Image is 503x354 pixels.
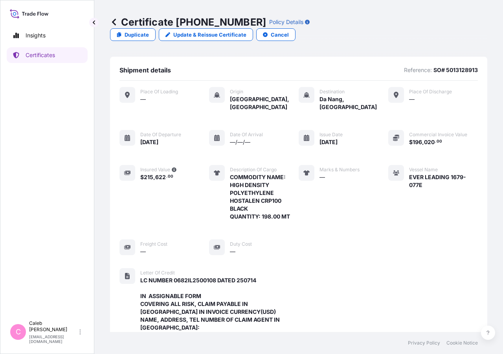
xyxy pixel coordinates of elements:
[271,31,289,39] p: Cancel
[433,66,478,74] p: SO# 5013128913
[166,175,167,178] span: .
[140,248,146,256] span: —
[230,89,243,95] span: Origin
[140,270,175,276] span: Letter of Credit
[140,167,170,173] span: Insured Value
[424,139,435,145] span: 020
[413,139,422,145] span: 196
[110,16,266,28] p: Certificate [PHONE_NUMBER]
[173,31,246,39] p: Update & Reissue Certificate
[140,138,158,146] span: [DATE]
[29,334,78,344] p: [EMAIL_ADDRESS][DOMAIN_NAME]
[409,89,452,95] span: Place of discharge
[230,132,263,138] span: Date of arrival
[409,132,467,138] span: Commercial Invoice Value
[26,51,55,59] p: Certificates
[435,140,436,143] span: .
[125,31,149,39] p: Duplicate
[319,138,338,146] span: [DATE]
[140,89,178,95] span: Place of Loading
[110,28,156,41] a: Duplicate
[230,138,250,146] span: —/—/—
[409,95,415,103] span: —
[404,66,432,74] p: Reference:
[16,328,21,336] span: C
[140,174,144,180] span: $
[26,32,46,39] p: Insights
[437,140,442,143] span: 00
[319,89,345,95] span: Destination
[140,241,167,247] span: Freight Cost
[140,132,181,138] span: Date of departure
[319,167,360,173] span: Marks & Numbers
[119,66,171,74] span: Shipment details
[409,139,413,145] span: $
[155,174,166,180] span: 622
[159,28,253,41] a: Update & Reissue Certificate
[7,47,88,63] a: Certificates
[140,95,146,103] span: —
[230,95,299,111] span: [GEOGRAPHIC_DATA], [GEOGRAPHIC_DATA]
[230,241,252,247] span: Duty Cost
[230,248,235,256] span: —
[29,320,78,333] p: Caleb [PERSON_NAME]
[7,28,88,43] a: Insights
[153,174,155,180] span: ,
[230,173,299,221] span: COMMODITY NAME: HIGH DENSITY POLYETHYLENE HOSTALEN CRP100 BLACK QUANTITY: 198.00 MT
[168,175,173,178] span: 00
[422,139,424,145] span: ,
[408,340,440,346] a: Privacy Policy
[269,18,303,26] p: Policy Details
[409,167,438,173] span: Vessel Name
[446,340,478,346] a: Cookie Notice
[319,132,343,138] span: Issue Date
[256,28,296,41] button: Cancel
[144,174,153,180] span: 215
[230,167,277,173] span: Description of cargo
[409,173,478,189] span: EVER LEADING 1679-077E
[319,173,325,181] span: —
[319,95,388,111] span: Da Nang, [GEOGRAPHIC_DATA]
